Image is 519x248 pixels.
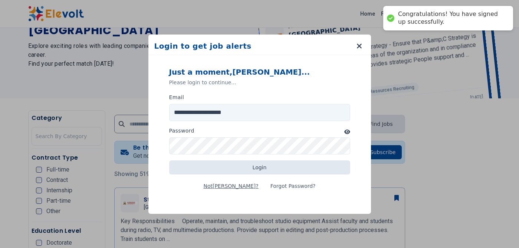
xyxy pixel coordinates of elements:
label: Password [169,127,194,134]
button: Login [169,160,350,174]
p: Please login to continue... [169,79,350,86]
h2: Login to get job alerts [154,41,252,51]
p: Just a moment, [PERSON_NAME] ... [169,67,350,77]
label: Email [169,94,184,101]
iframe: Chat Widget [482,212,519,248]
a: Forgot Password? [265,179,322,193]
button: Not[PERSON_NAME]? [197,179,264,193]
